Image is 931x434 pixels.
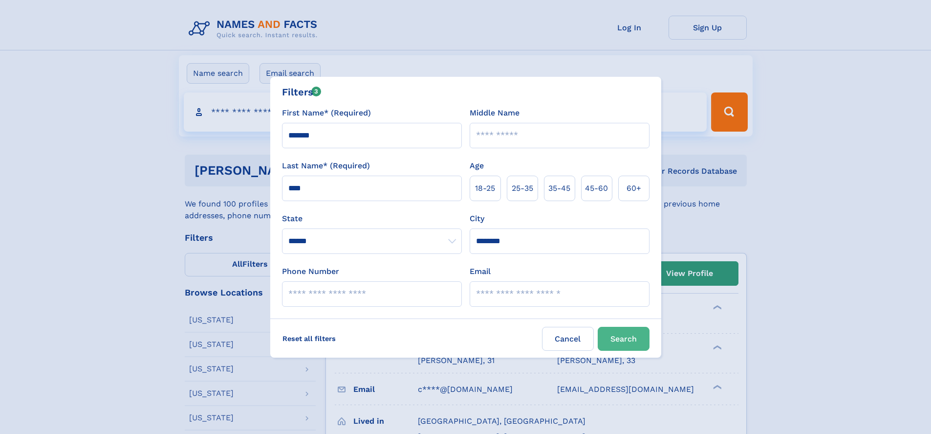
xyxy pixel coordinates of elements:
[282,266,339,277] label: Phone Number
[548,183,570,194] span: 35‑45
[470,213,484,225] label: City
[542,327,594,351] label: Cancel
[475,183,495,194] span: 18‑25
[470,107,520,119] label: Middle Name
[598,327,650,351] button: Search
[276,327,342,350] label: Reset all filters
[470,266,491,277] label: Email
[282,107,371,119] label: First Name* (Required)
[282,213,462,225] label: State
[282,160,370,172] label: Last Name* (Required)
[585,183,608,194] span: 45‑60
[627,183,641,194] span: 60+
[512,183,533,194] span: 25‑35
[282,85,322,99] div: Filters
[470,160,484,172] label: Age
